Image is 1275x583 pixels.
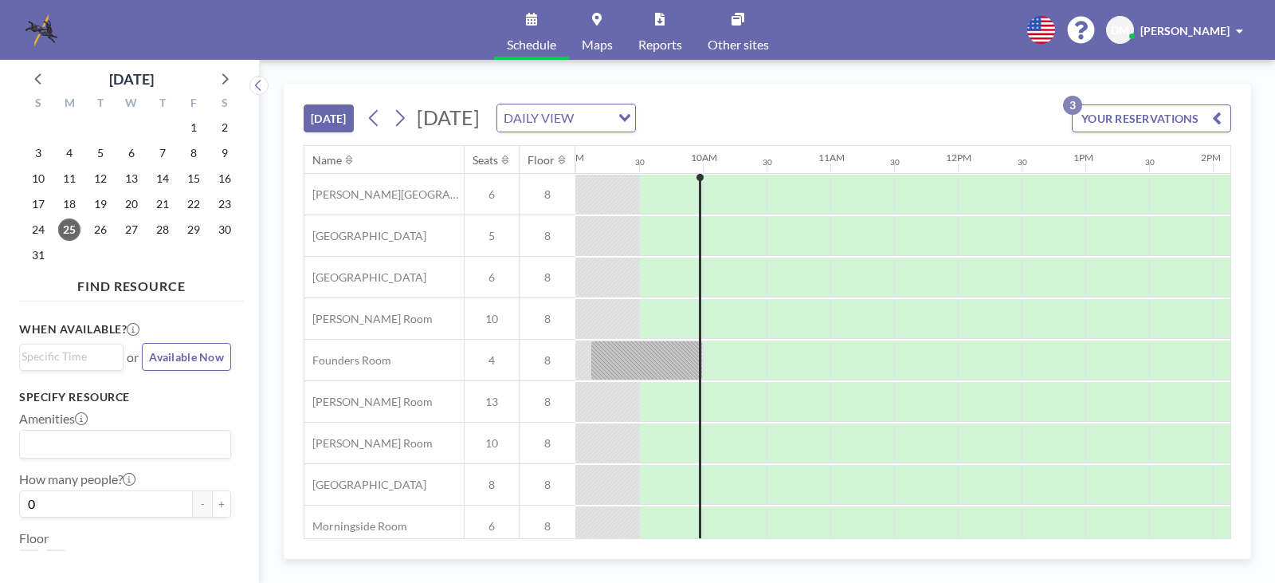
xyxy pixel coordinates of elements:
div: 1PM [1073,152,1093,163]
span: Tuesday, August 26, 2025 [89,219,112,241]
span: Other sites [708,38,769,51]
h4: FIND RESOURCE [19,272,244,294]
div: T [85,94,116,115]
div: 11AM [818,152,845,163]
span: Monday, August 18, 2025 [58,193,80,215]
div: Name [312,153,342,167]
span: Available Now [149,350,224,364]
span: 8 [465,478,519,492]
span: [DATE] [417,105,480,129]
label: How many people? [19,471,135,487]
input: Search for option [22,348,114,365]
span: Sunday, August 24, 2025 [27,219,49,241]
span: 6 [465,187,519,202]
div: Search for option [20,345,123,368]
span: Wednesday, August 6, 2025 [120,142,143,164]
span: DM [1111,23,1129,37]
input: Search for option [22,434,222,455]
span: Sunday, August 3, 2025 [27,142,49,164]
div: T [147,94,178,115]
span: 8 [520,229,575,243]
span: [PERSON_NAME] Room [304,395,433,409]
span: 8 [520,519,575,534]
span: DAILY VIEW [500,108,577,128]
span: Thursday, August 28, 2025 [151,219,174,241]
div: Seats [473,153,498,167]
span: Thursday, August 21, 2025 [151,193,174,215]
span: [PERSON_NAME] [1140,24,1230,37]
h3: Specify resource [19,390,231,404]
span: Wednesday, August 27, 2025 [120,219,143,241]
span: Morningside Room [304,519,407,534]
span: [GEOGRAPHIC_DATA] [304,478,426,492]
span: Saturday, August 23, 2025 [214,193,236,215]
span: Monday, August 25, 2025 [58,219,80,241]
span: Thursday, August 14, 2025 [151,167,174,190]
div: 12PM [946,152,971,163]
span: 5 [465,229,519,243]
span: [PERSON_NAME] Room [304,436,433,451]
label: Amenities [19,411,88,427]
button: - [193,490,212,518]
div: 30 [890,157,900,167]
span: Sunday, August 10, 2025 [27,167,49,190]
span: Sunday, August 17, 2025 [27,193,49,215]
span: [PERSON_NAME] Room [304,312,433,326]
div: Floor [528,153,555,167]
span: Founders Room [304,353,391,368]
span: 6 [465,270,519,285]
button: + [212,490,231,518]
span: 8 [520,312,575,326]
span: 10 [465,312,519,326]
div: F [178,94,209,115]
div: 30 [635,157,645,167]
span: [GEOGRAPHIC_DATA] [304,270,426,285]
span: Tuesday, August 12, 2025 [89,167,112,190]
div: Search for option [20,431,230,458]
input: Search for option [579,108,609,128]
span: 8 [520,436,575,451]
span: Schedule [507,38,556,51]
span: Tuesday, August 5, 2025 [89,142,112,164]
span: 8 [520,353,575,368]
div: 2PM [1201,152,1221,163]
span: [GEOGRAPHIC_DATA] [304,229,426,243]
div: 30 [763,157,772,167]
button: YOUR RESERVATIONS3 [1072,104,1231,132]
span: Saturday, August 9, 2025 [214,142,236,164]
span: Tuesday, August 19, 2025 [89,193,112,215]
span: Wednesday, August 13, 2025 [120,167,143,190]
span: Saturday, August 30, 2025 [214,219,236,241]
span: Friday, August 22, 2025 [182,193,205,215]
span: 6 [465,519,519,534]
button: [DATE] [304,104,354,132]
span: Monday, August 4, 2025 [58,142,80,164]
span: 10 [465,436,519,451]
span: [PERSON_NAME][GEOGRAPHIC_DATA] [304,187,464,202]
div: W [116,94,147,115]
div: 30 [1018,157,1027,167]
p: 3 [1063,96,1082,115]
div: M [54,94,85,115]
span: Wednesday, August 20, 2025 [120,193,143,215]
span: 4 [465,353,519,368]
div: Search for option [497,104,635,132]
span: 8 [520,395,575,409]
span: Friday, August 8, 2025 [182,142,205,164]
div: S [209,94,240,115]
span: or [127,349,139,365]
span: Saturday, August 16, 2025 [214,167,236,190]
span: 13 [465,395,519,409]
span: Sunday, August 31, 2025 [27,244,49,266]
span: Friday, August 1, 2025 [182,116,205,139]
div: [DATE] [109,68,154,90]
span: Thursday, August 7, 2025 [151,142,174,164]
span: Saturday, August 2, 2025 [214,116,236,139]
span: Monday, August 11, 2025 [58,167,80,190]
div: 30 [1145,157,1155,167]
span: 8 [520,270,575,285]
span: 8 [520,478,575,492]
div: S [23,94,54,115]
span: Reports [638,38,682,51]
span: 8 [520,187,575,202]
